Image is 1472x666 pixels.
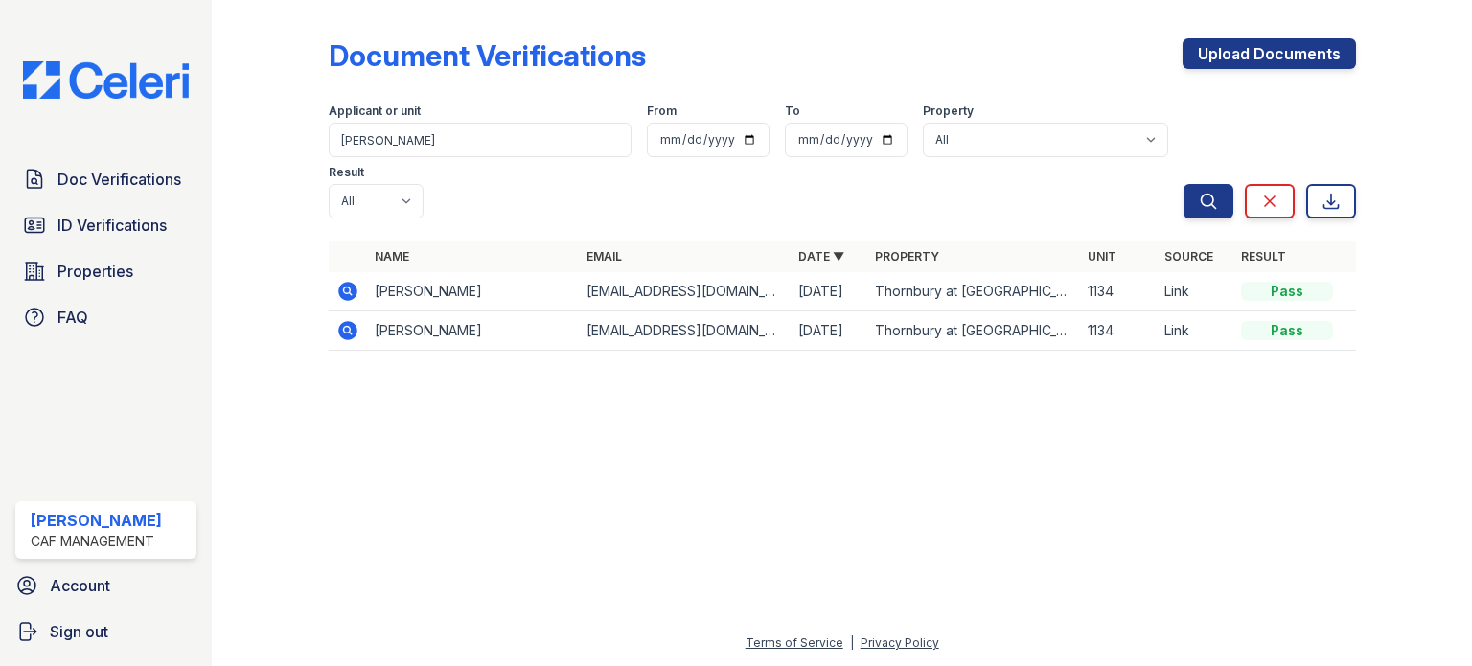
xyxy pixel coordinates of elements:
[850,635,854,650] div: |
[1088,249,1116,264] a: Unit
[15,160,196,198] a: Doc Verifications
[1241,282,1333,301] div: Pass
[861,635,939,650] a: Privacy Policy
[867,311,1079,351] td: Thornbury at [GEOGRAPHIC_DATA]
[329,123,632,157] input: Search by name, email, or unit number
[1241,249,1286,264] a: Result
[579,311,791,351] td: [EMAIL_ADDRESS][DOMAIN_NAME]
[1157,272,1233,311] td: Link
[867,272,1079,311] td: Thornbury at [GEOGRAPHIC_DATA]
[57,306,88,329] span: FAQ
[8,61,204,99] img: CE_Logo_Blue-a8612792a0a2168367f1c8372b55b34899dd931a85d93a1a3d3e32e68fde9ad4.png
[57,168,181,191] span: Doc Verifications
[31,509,162,532] div: [PERSON_NAME]
[57,214,167,237] span: ID Verifications
[329,165,364,180] label: Result
[791,311,867,351] td: [DATE]
[579,272,791,311] td: [EMAIL_ADDRESS][DOMAIN_NAME]
[746,635,843,650] a: Terms of Service
[791,272,867,311] td: [DATE]
[798,249,844,264] a: Date ▼
[31,532,162,551] div: CAF Management
[1080,311,1157,351] td: 1134
[375,249,409,264] a: Name
[15,252,196,290] a: Properties
[367,311,579,351] td: [PERSON_NAME]
[15,206,196,244] a: ID Verifications
[785,103,800,119] label: To
[15,298,196,336] a: FAQ
[1164,249,1213,264] a: Source
[367,272,579,311] td: [PERSON_NAME]
[8,566,204,605] a: Account
[875,249,939,264] a: Property
[923,103,974,119] label: Property
[1183,38,1356,69] a: Upload Documents
[329,38,646,73] div: Document Verifications
[1080,272,1157,311] td: 1134
[57,260,133,283] span: Properties
[329,103,421,119] label: Applicant or unit
[586,249,622,264] a: Email
[50,620,108,643] span: Sign out
[8,612,204,651] a: Sign out
[1241,321,1333,340] div: Pass
[647,103,677,119] label: From
[1157,311,1233,351] td: Link
[50,574,110,597] span: Account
